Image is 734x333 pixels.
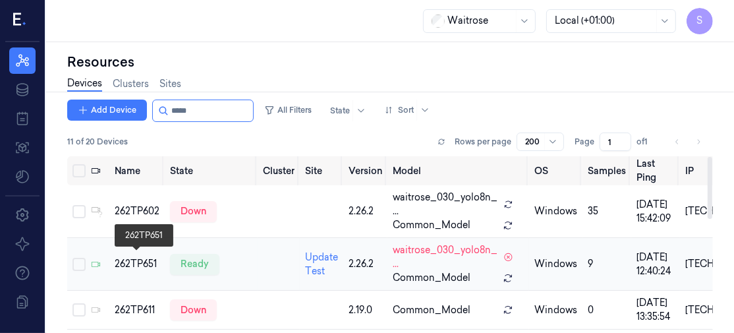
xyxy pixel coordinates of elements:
[588,204,626,218] div: 35
[455,136,511,148] p: Rows per page
[72,258,86,271] button: Select row
[300,156,343,185] th: Site
[159,77,181,91] a: Sites
[115,204,159,218] div: 262TP602
[534,204,577,218] p: windows
[534,303,577,317] p: windows
[349,257,382,271] div: 2.26.2
[575,136,594,148] span: Page
[343,156,387,185] th: Version
[67,76,102,92] a: Devices
[170,201,217,222] div: down
[393,303,470,317] span: Common_Model
[72,164,86,177] button: Select all
[668,133,708,151] nav: pagination
[115,303,159,317] div: 262TP611
[631,156,680,185] th: Last Ping
[72,205,86,218] button: Select row
[165,156,258,185] th: State
[393,191,498,218] span: waitrose_030_yolo8n_ ...
[534,257,577,271] p: windows
[588,257,626,271] div: 9
[636,296,675,324] div: [DATE] 13:35:54
[636,251,675,278] div: [DATE] 12:40:24
[67,53,713,71] div: Resources
[349,204,382,218] div: 2.26.2
[72,303,86,317] button: Select row
[259,100,317,121] button: All Filters
[393,243,498,271] span: waitrose_030_yolo8n_ ...
[636,198,675,226] div: [DATE] 15:42:09
[113,77,149,91] a: Clusters
[115,257,159,271] div: 262TP651
[67,136,128,148] span: 11 of 20 Devices
[67,100,147,121] button: Add Device
[687,8,713,34] button: S
[170,299,217,320] div: down
[529,156,582,185] th: OS
[349,303,382,317] div: 2.19.0
[636,136,658,148] span: of 1
[387,156,529,185] th: Model
[393,218,470,232] span: Common_Model
[258,156,300,185] th: Cluster
[109,156,165,185] th: Name
[582,156,631,185] th: Samples
[588,303,626,317] div: 0
[393,271,470,285] span: Common_Model
[170,254,219,275] div: ready
[305,251,338,277] a: Update Test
